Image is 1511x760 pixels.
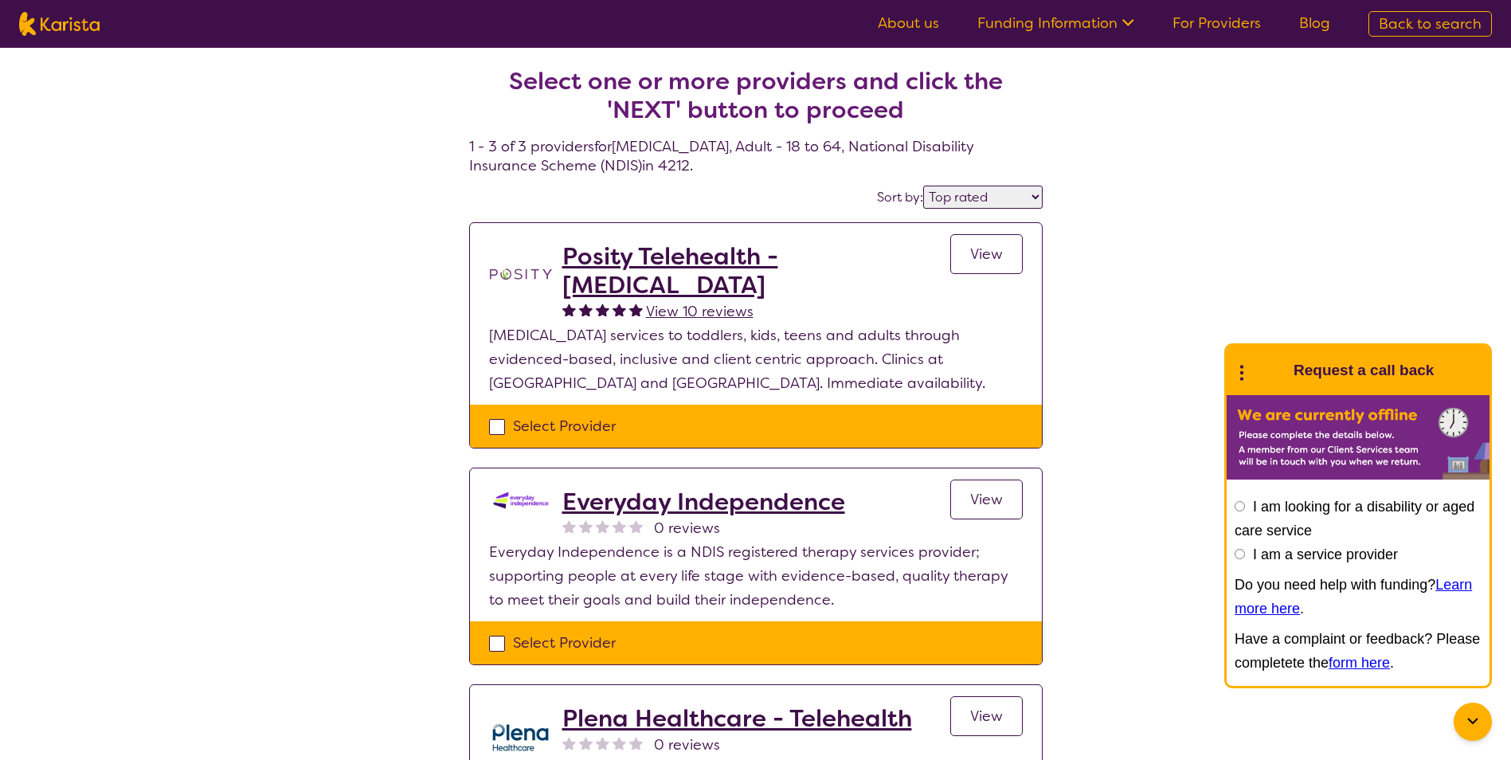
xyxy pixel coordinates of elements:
span: View [970,490,1003,509]
img: Karista [1252,355,1284,386]
h1: Request a call back [1294,358,1434,382]
label: Sort by: [877,189,923,206]
img: Karista offline chat form to request call back [1227,395,1489,480]
img: fullstar [613,303,626,316]
img: kdssqoqrr0tfqzmv8ac0.png [489,488,553,513]
p: Do you need help with funding? . [1235,573,1482,621]
img: nonereviewstar [596,736,609,750]
img: fullstar [596,303,609,316]
a: Posity Telehealth - [MEDICAL_DATA] [562,242,950,300]
img: nonereviewstar [596,519,609,533]
a: For Providers [1172,14,1261,33]
span: View [970,707,1003,726]
img: nonereviewstar [562,519,576,533]
a: Everyday Independence [562,488,845,516]
span: 0 reviews [654,733,720,757]
p: Everyday Independence is a NDIS registered therapy services provider; supporting people at every ... [489,540,1023,612]
h4: 1 - 3 of 3 providers for [MEDICAL_DATA] , Adult - 18 to 64 , National Disability Insurance Scheme... [469,29,1043,175]
label: I am looking for a disability or aged care service [1235,499,1474,539]
a: View [950,696,1023,736]
span: 0 reviews [654,516,720,540]
img: fullstar [579,303,593,316]
img: nonereviewstar [579,736,593,750]
a: Back to search [1368,11,1492,37]
a: About us [878,14,939,33]
p: [MEDICAL_DATA] services to toddlers, kids, teens and adults through evidenced-based, inclusive an... [489,323,1023,395]
a: Funding Information [977,14,1134,33]
a: Blog [1299,14,1330,33]
h2: Select one or more providers and click the 'NEXT' button to proceed [488,67,1024,124]
img: nonereviewstar [629,736,643,750]
span: Back to search [1379,14,1482,33]
a: Plena Healthcare - Telehealth [562,704,912,733]
img: nonereviewstar [579,519,593,533]
img: Karista logo [19,12,100,36]
img: nonereviewstar [629,519,643,533]
img: fullstar [562,303,576,316]
img: nonereviewstar [562,736,576,750]
a: form here [1329,655,1390,671]
img: t1bslo80pcylnzwjhndq.png [489,242,553,306]
img: nonereviewstar [613,519,626,533]
p: Have a complaint or feedback? Please completete the . [1235,627,1482,675]
img: fullstar [629,303,643,316]
span: View 10 reviews [646,302,754,321]
img: nonereviewstar [613,736,626,750]
a: View [950,480,1023,519]
a: View [950,234,1023,274]
span: View [970,245,1003,264]
label: I am a service provider [1253,546,1398,562]
a: View 10 reviews [646,300,754,323]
